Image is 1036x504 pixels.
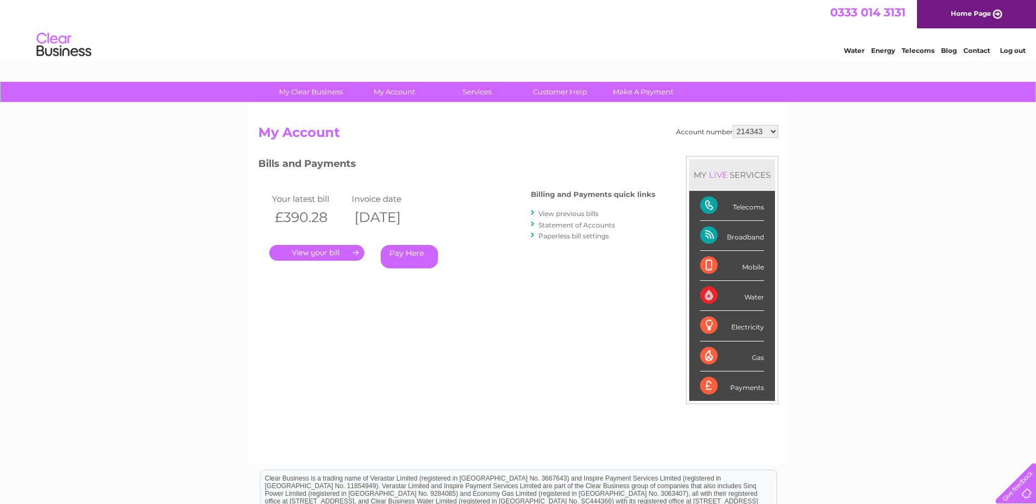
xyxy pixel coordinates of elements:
[269,191,349,206] td: Your latest bill
[707,170,730,180] div: LIVE
[700,371,764,401] div: Payments
[700,251,764,281] div: Mobile
[830,5,905,19] a: 0333 014 3131
[598,82,688,102] a: Make A Payment
[432,82,522,102] a: Services
[269,245,364,261] a: .
[871,46,895,55] a: Energy
[1000,46,1026,55] a: Log out
[844,46,865,55] a: Water
[349,82,439,102] a: My Account
[700,311,764,341] div: Electricity
[36,28,92,62] img: logo.png
[266,82,356,102] a: My Clear Business
[700,221,764,251] div: Broadband
[538,221,615,229] a: Statement of Accounts
[676,125,778,138] div: Account number
[902,46,934,55] a: Telecoms
[689,159,775,190] div: MY SERVICES
[531,190,655,199] h4: Billing and Payments quick links
[261,6,777,53] div: Clear Business is a trading name of Verastar Limited (registered in [GEOGRAPHIC_DATA] No. 3667643...
[349,206,429,229] th: [DATE]
[700,341,764,371] div: Gas
[700,281,764,311] div: Water
[700,191,764,221] div: Telecoms
[941,46,957,55] a: Blog
[515,82,605,102] a: Customer Help
[963,46,990,55] a: Contact
[381,245,438,268] a: Pay Here
[269,206,349,229] th: £390.28
[258,156,655,175] h3: Bills and Payments
[538,209,599,218] a: View previous bills
[538,232,609,240] a: Paperless bill settings
[258,125,778,146] h2: My Account
[349,191,429,206] td: Invoice date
